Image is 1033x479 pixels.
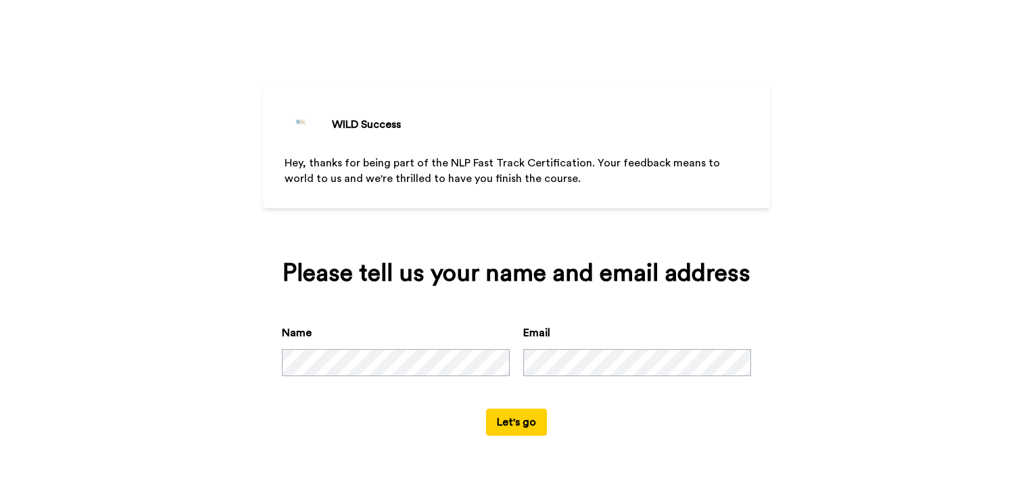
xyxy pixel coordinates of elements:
div: Please tell us your name and email address [282,260,751,287]
button: Let's go [486,409,547,436]
label: Name [282,325,312,341]
span: Hey, thanks for being part of the NLP Fast Track Certification. Your feedback means to world to u... [285,158,723,184]
label: Email [523,325,550,341]
div: WILD Success [332,116,401,133]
